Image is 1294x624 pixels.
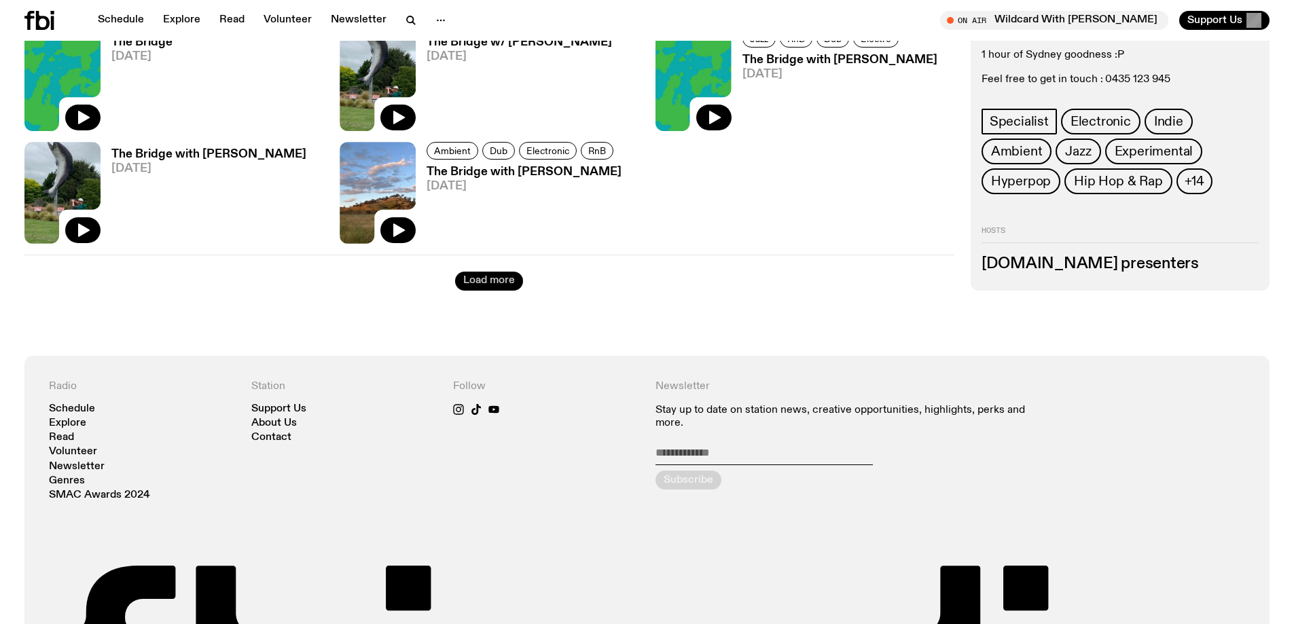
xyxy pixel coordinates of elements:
[111,149,306,160] h3: The Bridge with [PERSON_NAME]
[982,73,1259,86] p: Feel free to get in touch : 0435 123 945
[49,380,235,393] h4: Radio
[490,146,507,156] span: Dub
[155,11,209,30] a: Explore
[427,51,612,62] span: [DATE]
[24,30,101,131] img: blue and green noise pattern
[1071,114,1131,129] span: Electronic
[111,37,173,48] h3: The Bridge
[90,11,152,30] a: Schedule
[482,142,515,160] a: Dub
[982,227,1259,243] h2: Hosts
[49,404,95,414] a: Schedule
[453,380,639,393] h4: Follow
[251,433,291,443] a: Contact
[1185,174,1204,189] span: +14
[111,163,306,175] span: [DATE]
[101,37,173,131] a: The Bridge[DATE]
[427,142,478,160] a: Ambient
[940,11,1168,30] button: On AirWildcard With [PERSON_NAME]
[1061,109,1140,134] a: Electronic
[982,49,1259,62] p: 1 hour of Sydney goodness :P
[49,433,74,443] a: Read
[1074,174,1162,189] span: Hip Hop & Rap
[1056,139,1100,164] a: Jazz
[49,476,85,486] a: Genres
[982,168,1060,194] a: Hyperpop
[1176,168,1212,194] button: +14
[655,380,1043,393] h4: Newsletter
[211,11,253,30] a: Read
[101,149,306,243] a: The Bridge with [PERSON_NAME][DATE]
[1065,144,1091,159] span: Jazz
[455,272,523,291] button: Load more
[990,114,1049,129] span: Specialist
[1187,14,1242,26] span: Support Us
[1179,11,1270,30] button: Support Us
[742,54,937,66] h3: The Bridge with [PERSON_NAME]
[427,181,622,192] span: [DATE]
[416,166,622,243] a: The Bridge with [PERSON_NAME][DATE]
[427,166,622,178] h3: The Bridge with [PERSON_NAME]
[1154,114,1183,129] span: Indie
[982,257,1259,272] h3: [DOMAIN_NAME] presenters
[991,144,1043,159] span: Ambient
[251,380,437,393] h4: Station
[251,404,306,414] a: Support Us
[519,142,577,160] a: Electronic
[732,54,937,131] a: The Bridge with [PERSON_NAME][DATE]
[581,142,613,160] a: RnB
[251,418,297,428] a: About Us
[1145,109,1193,134] a: Indie
[742,69,937,80] span: [DATE]
[991,174,1051,189] span: Hyperpop
[588,146,606,156] span: RnB
[655,30,732,131] img: blue and green noise pattern
[655,404,1043,430] p: Stay up to date on station news, creative opportunities, highlights, perks and more.
[982,109,1057,134] a: Specialist
[434,146,471,156] span: Ambient
[49,447,97,457] a: Volunteer
[1105,139,1203,164] a: Experimental
[49,490,150,500] a: SMAC Awards 2024
[655,471,721,490] button: Subscribe
[427,37,612,48] h3: The Bridge w/ [PERSON_NAME]
[416,37,612,131] a: The Bridge w/ [PERSON_NAME][DATE]
[982,139,1052,164] a: Ambient
[323,11,395,30] a: Newsletter
[255,11,320,30] a: Volunteer
[49,462,105,472] a: Newsletter
[1115,144,1193,159] span: Experimental
[526,146,569,156] span: Electronic
[49,418,86,428] a: Explore
[111,51,173,62] span: [DATE]
[1064,168,1172,194] a: Hip Hop & Rap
